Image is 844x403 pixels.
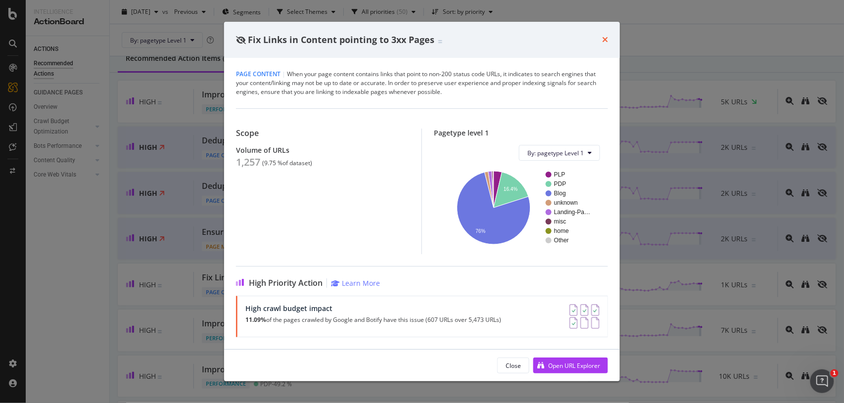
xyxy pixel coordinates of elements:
text: PDP [554,181,566,188]
div: Open URL Explorer [548,361,600,370]
text: home [554,228,569,235]
iframe: Intercom live chat [810,369,834,393]
text: 76% [476,229,486,234]
div: times [602,34,608,46]
img: Equal [438,40,442,43]
text: Blog [554,190,566,197]
span: High Priority Action [249,278,323,288]
div: Volume of URLs [236,146,410,154]
div: Close [506,361,521,370]
text: Other [554,237,569,244]
svg: A chart. [442,169,600,246]
button: By: pagetype Level 1 [519,145,600,161]
div: Learn More [342,278,380,288]
button: Open URL Explorer [533,358,608,373]
span: | [282,70,285,78]
text: misc [554,219,566,225]
text: 16.4% [504,187,517,192]
div: eye-slash [236,36,246,44]
p: of the pages crawled by Google and Botify have this issue (607 URLs over 5,473 URLs) [245,316,501,323]
div: Scope [236,129,410,138]
div: modal [224,22,620,382]
span: By: pagetype Level 1 [527,149,584,157]
span: Page Content [236,70,281,78]
img: AY0oso9MOvYAAAAASUVORK5CYII= [569,304,600,329]
text: Landing-Pa… [554,209,590,216]
div: High crawl budget impact [245,304,501,313]
strong: 11.09% [245,315,266,324]
div: ( 9.75 % of dataset ) [262,160,312,167]
button: Close [497,358,529,373]
text: PLP [554,172,565,179]
a: Learn More [331,278,380,288]
div: Pagetype level 1 [434,129,608,137]
div: When your page content contains links that point to non-200 status code URLs, it indicates to sea... [236,70,608,96]
span: 1 [831,369,839,377]
text: unknown [554,200,578,207]
div: 1,257 [236,156,260,168]
span: Fix Links in Content pointing to 3xx Pages [248,34,434,45]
